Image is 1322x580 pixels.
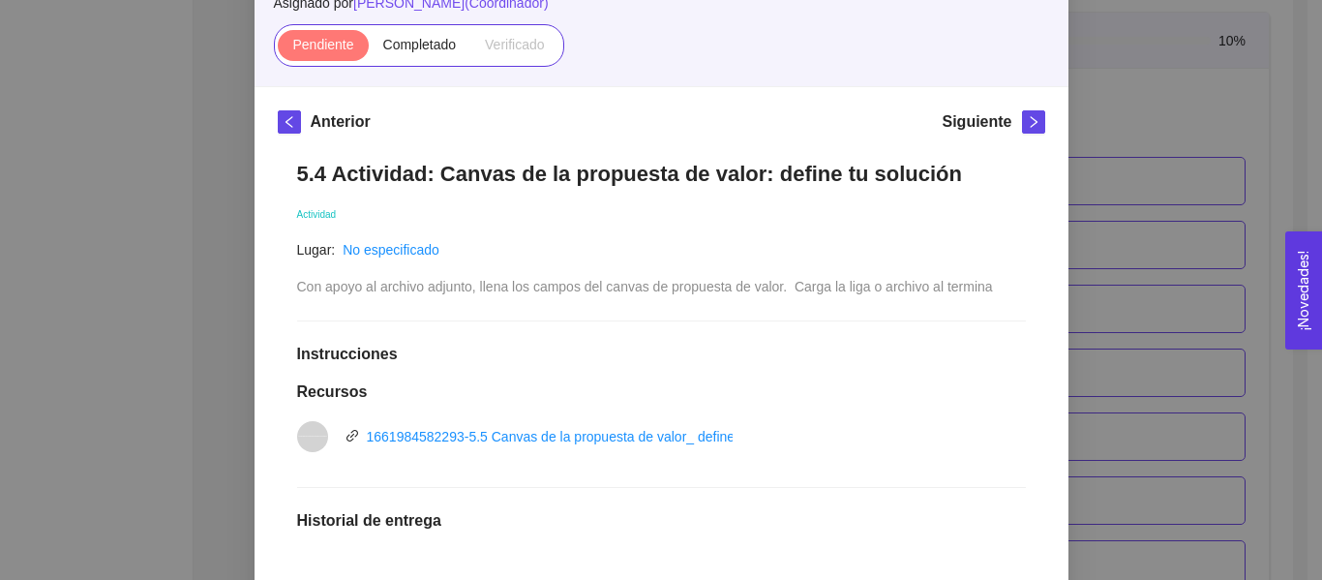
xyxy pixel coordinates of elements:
[297,382,1026,402] h1: Recursos
[311,110,371,134] h5: Anterior
[942,110,1011,134] h5: Siguiente
[1022,110,1045,134] button: right
[297,279,993,294] span: Con apoyo al archivo adjunto, llena los campos del canvas de propuesta de valor. Carga la liga o ...
[297,161,1026,187] h1: 5.4 Actividad: Canvas de la propuesta de valor: define tu solución
[292,37,353,52] span: Pendiente
[278,110,301,134] button: left
[1023,115,1044,129] span: right
[297,209,337,220] span: Actividad
[297,239,336,260] article: Lugar:
[367,429,833,444] a: 1661984582293-5.5 Canvas de la propuesta de valor_ define tu solución.pptx
[343,242,439,258] a: No especificado
[297,511,1026,531] h1: Historial de entrega
[346,429,359,443] span: link
[279,115,300,129] span: left
[298,435,327,437] span: vnd.openxmlformats-officedocument.presentationml.presentation
[297,345,1026,364] h1: Instrucciones
[1285,231,1322,350] button: Open Feedback Widget
[485,37,544,52] span: Verificado
[383,37,457,52] span: Completado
